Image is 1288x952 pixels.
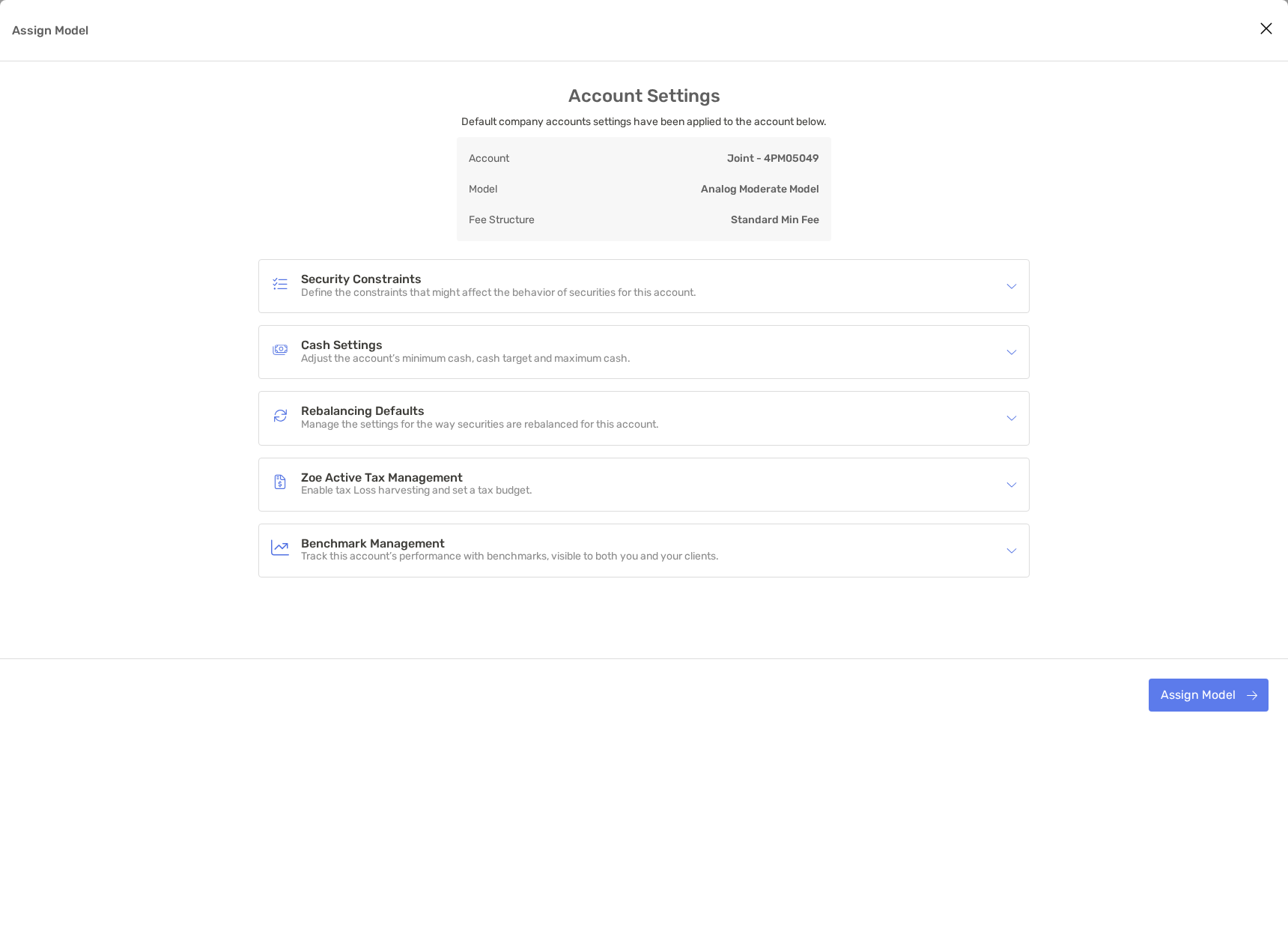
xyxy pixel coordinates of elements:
[469,180,497,198] p: Model
[259,260,1029,312] div: icon arrowSecurity ConstraintsSecurity ConstraintsDefine the constraints that might affect the be...
[259,392,1029,444] div: icon arrowRebalancing DefaultsRebalancing DefaultsManage the settings for the way securities are ...
[259,524,1029,577] div: icon arrowBenchmark ManagementBenchmark ManagementTrack this account’s performance with benchmark...
[301,273,696,286] h4: Security Constraints
[727,149,819,168] p: Joint - 4PM05049
[469,149,509,168] p: Account
[1149,679,1269,712] button: Assign Model
[1006,545,1017,556] img: icon arrow
[1006,479,1017,490] img: icon arrow
[1006,347,1017,357] img: icon arrow
[271,341,289,359] img: Cash Settings
[701,180,819,198] p: Analog Moderate Model
[301,287,696,300] p: Define the constraints that might affect the behavior of securities for this account.
[271,407,289,425] img: Rebalancing Defaults
[301,419,659,431] p: Manage the settings for the way securities are rebalanced for this account.
[301,551,719,563] p: Track this account’s performance with benchmarks, visible to both you and your clients.
[1006,281,1017,291] img: icon arrow
[271,275,289,293] img: Security Constraints
[568,85,720,106] h3: Account Settings
[301,472,532,485] h4: Zoe Active Tax Management
[259,326,1029,378] div: icon arrowCash SettingsCash SettingsAdjust the account’s minimum cash, cash target and maximum cash.
[259,458,1029,511] div: icon arrowZoe Active Tax ManagementZoe Active Tax ManagementEnable tax Loss harvesting and set a ...
[461,112,827,131] p: Default company accounts settings have been applied to the account below.
[731,210,819,229] p: Standard Min Fee
[1255,18,1278,40] button: Close modal
[301,538,719,551] h4: Benchmark Management
[301,485,532,497] p: Enable tax Loss harvesting and set a tax budget.
[271,539,289,557] img: Benchmark Management
[301,353,631,366] p: Adjust the account’s minimum cash, cash target and maximum cash.
[469,210,535,229] p: Fee Structure
[1006,413,1017,423] img: icon arrow
[301,405,659,418] h4: Rebalancing Defaults
[301,339,631,352] h4: Cash Settings
[271,473,289,491] img: Zoe Active Tax Management
[12,21,88,40] p: Assign Model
